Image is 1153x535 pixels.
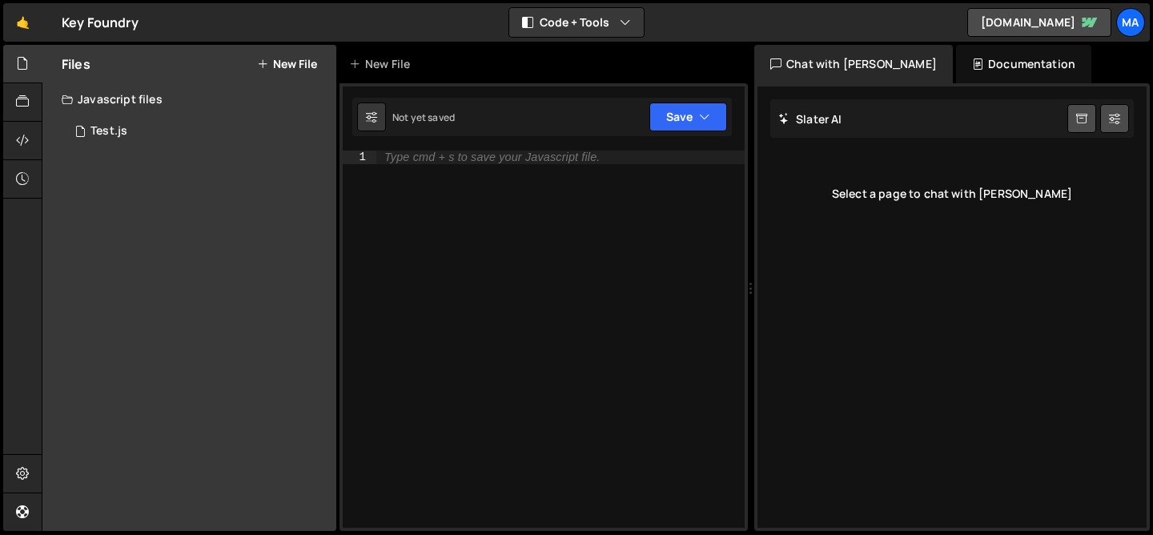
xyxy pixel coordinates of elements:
[3,3,42,42] a: 🤙
[1116,8,1145,37] a: Ma
[778,111,842,127] h2: Slater AI
[343,151,376,164] div: 1
[956,45,1091,83] div: Documentation
[392,111,455,124] div: Not yet saved
[62,55,90,73] h2: Files
[754,45,953,83] div: Chat with [PERSON_NAME]
[349,56,416,72] div: New File
[509,8,644,37] button: Code + Tools
[257,58,317,70] button: New File
[967,8,1111,37] a: [DOMAIN_NAME]
[62,115,336,147] div: 17094/47127.js
[62,13,139,32] div: Key Foundry
[42,83,336,115] div: Javascript files
[384,151,600,163] div: Type cmd + s to save your Javascript file.
[649,103,727,131] button: Save
[90,124,127,139] div: Test.js
[770,162,1134,226] div: Select a page to chat with [PERSON_NAME]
